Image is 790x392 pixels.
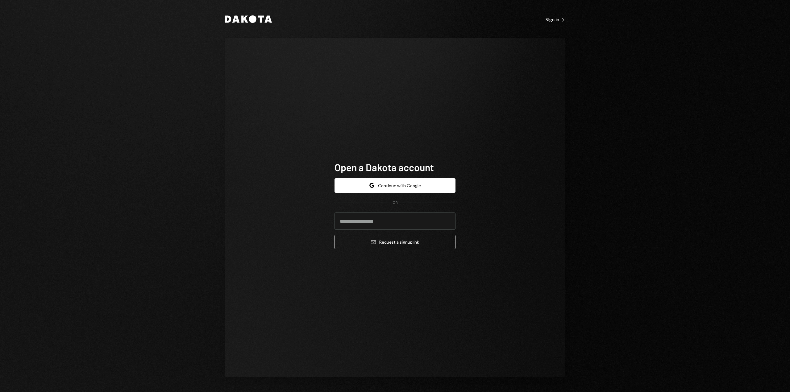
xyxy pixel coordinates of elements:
a: Sign in [546,16,565,23]
button: Continue with Google [335,178,455,193]
div: OR [393,200,398,205]
h1: Open a Dakota account [335,161,455,173]
button: Request a signuplink [335,235,455,249]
